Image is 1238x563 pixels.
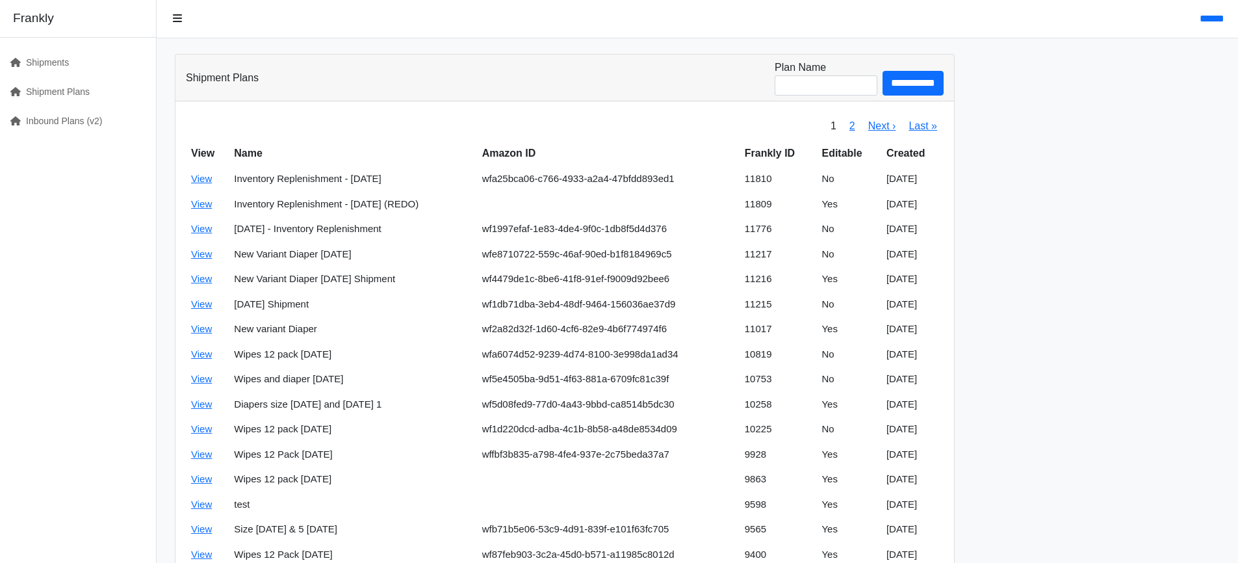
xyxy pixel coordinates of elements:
td: New variant Diaper [229,317,476,342]
td: [DATE] [881,392,944,417]
td: [DATE] [881,342,944,367]
td: Wipes 12 Pack [DATE] [229,442,476,467]
td: Yes [816,442,881,467]
td: test [229,492,476,517]
a: View [191,323,212,334]
span: 1 [824,112,843,140]
td: Yes [816,267,881,292]
td: [DATE] - Inventory Replenishment [229,216,476,242]
td: [DATE] [881,317,944,342]
td: 9565 [740,517,817,542]
td: 11215 [740,292,817,317]
td: Yes [816,317,881,342]
td: Yes [816,517,881,542]
td: [DATE] [881,267,944,292]
a: View [191,499,212,510]
a: View [191,373,212,384]
td: 9598 [740,492,817,517]
a: Next › [868,120,896,131]
td: Yes [816,192,881,217]
td: Wipes 12 pack [DATE] [229,342,476,367]
td: 11216 [740,267,817,292]
td: New Variant Diaper [DATE] Shipment [229,267,476,292]
td: wf1db71dba-3eb4-48df-9464-156036ae37d9 [477,292,740,317]
td: [DATE] [881,442,944,467]
td: wfb71b5e06-53c9-4d91-839f-e101f63fc705 [477,517,740,542]
label: Plan Name [775,60,826,75]
td: [DATE] [881,492,944,517]
td: [DATE] [881,417,944,442]
td: wfa25bca06-c766-4933-a2a4-47bfdd893ed1 [477,166,740,192]
td: 10258 [740,392,817,417]
td: No [816,417,881,442]
td: [DATE] [881,517,944,542]
a: 2 [849,120,855,131]
td: 11776 [740,216,817,242]
a: View [191,273,212,284]
td: wf4479de1c-8be6-41f8-91ef-f9009d92bee6 [477,267,740,292]
td: 10225 [740,417,817,442]
td: Inventory Replenishment - [DATE] [229,166,476,192]
a: View [191,348,212,360]
td: 9863 [740,467,817,492]
th: Amazon ID [477,140,740,166]
td: No [816,342,881,367]
th: Name [229,140,476,166]
a: View [191,173,212,184]
td: wf1d220dcd-adba-4c1b-8b58-a48de8534d09 [477,417,740,442]
td: [DATE] Shipment [229,292,476,317]
a: View [191,473,212,484]
td: [DATE] [881,166,944,192]
a: View [191,449,212,460]
td: Inventory Replenishment - [DATE] (REDO) [229,192,476,217]
td: New Variant Diaper [DATE] [229,242,476,267]
td: No [816,292,881,317]
td: [DATE] [881,467,944,492]
td: 11809 [740,192,817,217]
th: View [186,140,229,166]
td: 11810 [740,166,817,192]
a: View [191,248,212,259]
td: 11017 [740,317,817,342]
a: View [191,198,212,209]
td: wf2a82d32f-1d60-4cf6-82e9-4b6f774974f6 [477,317,740,342]
td: 11217 [740,242,817,267]
td: [DATE] [881,292,944,317]
a: View [191,549,212,560]
td: wf5e4505ba-9d51-4f63-881a-6709fc81c39f [477,367,740,392]
th: Created [881,140,944,166]
td: wf5d08fed9-77d0-4a43-9bbd-ca8514b5dc30 [477,392,740,417]
td: wfa6074d52-9239-4d74-8100-3e998da1ad34 [477,342,740,367]
td: No [816,216,881,242]
td: Size [DATE] & 5 [DATE] [229,517,476,542]
td: [DATE] [881,192,944,217]
td: wffbf3b835-a798-4fe4-937e-2c75beda37a7 [477,442,740,467]
td: 10753 [740,367,817,392]
th: Editable [816,140,881,166]
td: wf1997efaf-1e83-4de4-9f0c-1db8f5d4d376 [477,216,740,242]
td: [DATE] [881,216,944,242]
a: View [191,298,212,309]
td: Yes [816,467,881,492]
td: [DATE] [881,367,944,392]
td: Yes [816,392,881,417]
td: No [816,166,881,192]
td: 10819 [740,342,817,367]
td: Wipes and diaper [DATE] [229,367,476,392]
td: 9928 [740,442,817,467]
td: No [816,242,881,267]
th: Frankly ID [740,140,817,166]
a: Last » [909,120,937,131]
h3: Shipment Plans [186,72,259,84]
a: View [191,223,212,234]
td: No [816,367,881,392]
td: Yes [816,492,881,517]
td: [DATE] [881,242,944,267]
a: View [191,399,212,410]
a: View [191,423,212,434]
td: wfe8710722-559c-46af-90ed-b1f8184969c5 [477,242,740,267]
td: Wipes 12 pack [DATE] [229,417,476,442]
td: Wipes 12 pack [DATE] [229,467,476,492]
nav: pager [824,112,944,140]
a: View [191,523,212,534]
